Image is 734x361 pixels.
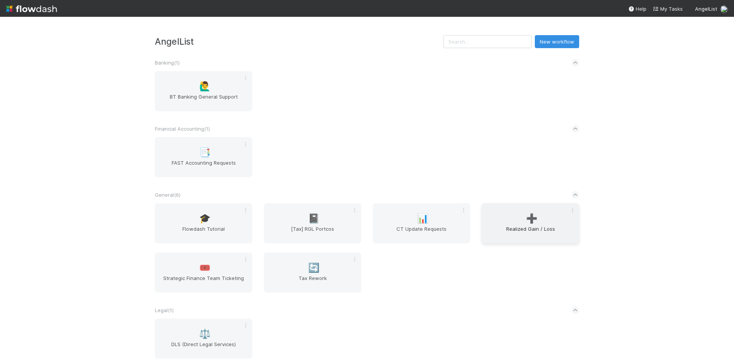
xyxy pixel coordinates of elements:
[417,214,429,223] span: 📊
[264,253,361,293] a: 🔄Tax Rework
[155,36,443,47] h3: AngelList
[308,263,320,273] span: 🔄
[155,203,252,243] a: 🎓Flowdash Tutorial
[158,340,249,356] span: DLS (Direct Legal Services)
[526,214,538,223] span: ➕
[155,319,252,359] a: ⚖️DLS (Direct Legal Services)
[267,225,358,240] span: [Tax] RGL Portcos
[199,329,211,339] span: ⚖️
[308,214,320,223] span: 📓
[376,225,467,240] span: CT Update Requests
[155,126,210,132] span: Financial Accounting ( 1 )
[158,159,249,174] span: FAST Accounting Requests
[155,137,252,177] a: 📑FAST Accounting Requests
[155,253,252,293] a: 🎟️Strategic Finance Team Ticketing
[158,93,249,108] span: BT Banking General Support
[267,274,358,290] span: Tax Rework
[199,263,211,273] span: 🎟️
[628,5,646,13] div: Help
[199,214,211,223] span: 🎓
[485,225,576,240] span: Realized Gain / Loss
[373,203,470,243] a: 📊CT Update Requests
[199,81,211,91] span: 🙋‍♂️
[443,35,532,48] input: Search...
[653,5,683,13] a: My Tasks
[264,203,361,243] a: 📓[Tax] RGL Portcos
[6,2,57,15] img: logo-inverted-e16ddd16eac7371096b0.svg
[695,6,717,12] span: AngelList
[158,225,249,240] span: Flowdash Tutorial
[720,5,728,13] img: avatar_1c2f0edd-858e-4812-ac14-2a8986687c67.png
[155,71,252,111] a: 🙋‍♂️BT Banking General Support
[199,147,211,157] span: 📑
[155,307,174,313] span: Legal ( 1 )
[155,192,180,198] span: General ( 6 )
[482,203,579,243] a: ➕Realized Gain / Loss
[653,6,683,12] span: My Tasks
[535,35,579,48] button: New workflow
[158,274,249,290] span: Strategic Finance Team Ticketing
[155,60,180,66] span: Banking ( 1 )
